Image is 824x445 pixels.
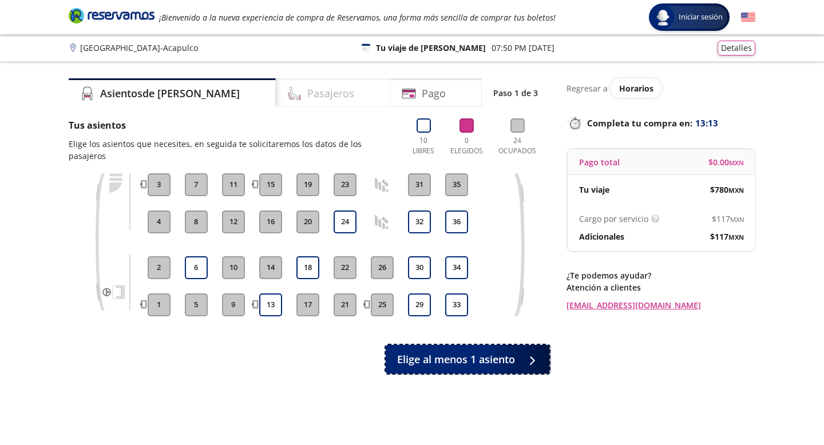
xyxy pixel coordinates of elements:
small: MXN [729,158,744,167]
p: Tu viaje [579,184,609,196]
button: 21 [334,293,356,316]
button: 34 [445,256,468,279]
button: 16 [259,210,282,233]
p: 24 Ocupados [494,136,541,156]
button: 17 [296,293,319,316]
button: 30 [408,256,431,279]
button: 23 [334,173,356,196]
button: 13 [259,293,282,316]
button: 33 [445,293,468,316]
a: [EMAIL_ADDRESS][DOMAIN_NAME] [566,299,755,311]
button: 18 [296,256,319,279]
p: 07:50 PM [DATE] [492,42,554,54]
button: 19 [296,173,319,196]
span: 13:13 [695,117,718,130]
button: 25 [371,293,394,316]
span: Elige al menos 1 asiento [397,352,515,367]
button: 6 [185,256,208,279]
h4: Pago [422,86,446,101]
p: 0 Elegidos [447,136,485,156]
button: Detalles [718,41,755,55]
button: 8 [185,210,208,233]
button: 24 [334,210,356,233]
p: Adicionales [579,231,624,243]
button: 12 [222,210,245,233]
button: 32 [408,210,431,233]
button: 2 [148,256,171,279]
span: Iniciar sesión [674,11,727,23]
p: [GEOGRAPHIC_DATA] - Acapulco [80,42,198,54]
p: Atención a clientes [566,281,755,293]
button: 26 [371,256,394,279]
p: ¿Te podemos ayudar? [566,269,755,281]
small: MXN [730,215,744,224]
p: Tus asientos [69,118,397,132]
div: Regresar a ver horarios [566,78,755,98]
h4: Pasajeros [307,86,354,101]
p: Regresar a [566,82,608,94]
small: MXN [728,233,744,241]
em: ¡Bienvenido a la nueva experiencia de compra de Reservamos, una forma más sencilla de comprar tus... [159,12,556,23]
button: 29 [408,293,431,316]
button: 7 [185,173,208,196]
p: Cargo por servicio [579,213,648,225]
p: Tu viaje de [PERSON_NAME] [376,42,486,54]
a: Brand Logo [69,7,154,27]
button: 15 [259,173,282,196]
p: Completa tu compra en : [566,115,755,131]
button: Elige al menos 1 asiento [386,345,549,374]
button: 20 [296,210,319,233]
button: English [741,10,755,25]
button: 35 [445,173,468,196]
button: 4 [148,210,171,233]
i: Brand Logo [69,7,154,24]
button: 3 [148,173,171,196]
button: 31 [408,173,431,196]
span: $ 0.00 [708,156,744,168]
p: Pago total [579,156,620,168]
button: 36 [445,210,468,233]
small: MXN [728,186,744,194]
button: 5 [185,293,208,316]
span: $ 117 [710,231,744,243]
button: 11 [222,173,245,196]
p: Elige los asientos que necesites, en seguida te solicitaremos los datos de los pasajeros [69,138,397,162]
span: $ 117 [712,213,744,225]
button: 10 [222,256,245,279]
span: Horarios [619,83,653,94]
p: Paso 1 de 3 [493,87,538,99]
button: 22 [334,256,356,279]
button: 1 [148,293,171,316]
p: 10 Libres [408,136,439,156]
button: 14 [259,256,282,279]
span: $ 780 [710,184,744,196]
button: 9 [222,293,245,316]
h4: Asientos de [PERSON_NAME] [100,86,240,101]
